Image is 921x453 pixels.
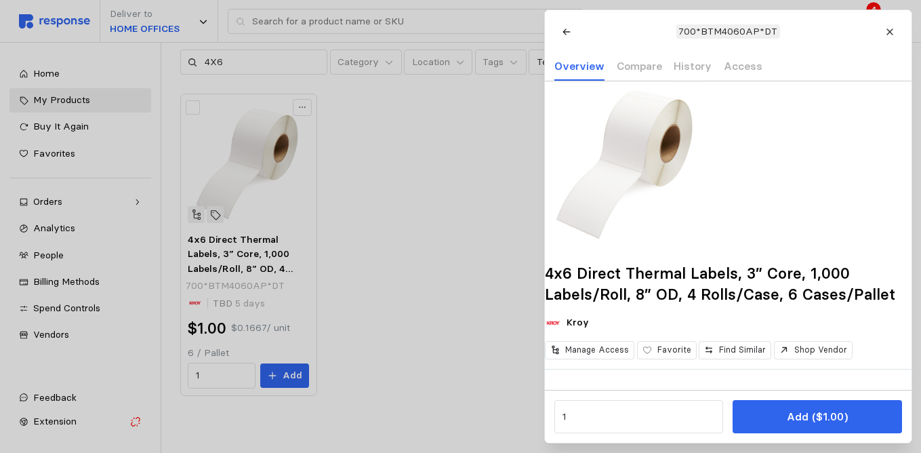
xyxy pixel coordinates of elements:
[545,81,708,244] img: f06dcfd4-b0d8-4d36-b5ce-d17f15455af4.jpg
[678,24,777,39] p: 700*BTM4060AP*DT
[733,400,901,433] button: Add ($1.00)
[636,341,696,359] button: Favorite
[719,344,766,356] p: Find Similar
[616,58,661,75] p: Compare
[545,263,912,304] h2: 4x6 Direct Thermal Labels, 3” Core, 1,000 Labels/Roll, 8” OD, 4 Rolls/Case, 6 Cases/Pallet
[554,58,605,75] p: Overview
[699,341,771,359] button: Find Similar
[674,58,712,75] p: History
[789,389,892,403] div: Total Price
[676,389,779,403] div: Unit Price
[657,344,691,356] p: Favorite
[567,315,589,330] p: Kroy
[565,344,629,356] p: Manage Access
[773,341,852,359] button: Shop Vendor
[564,389,667,403] div: Qty / Pack
[545,341,634,359] button: Manage Access
[562,405,715,429] input: Qty
[723,58,762,75] p: Access
[794,344,846,356] p: Shop Vendor
[786,408,847,425] p: Add ($1.00)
